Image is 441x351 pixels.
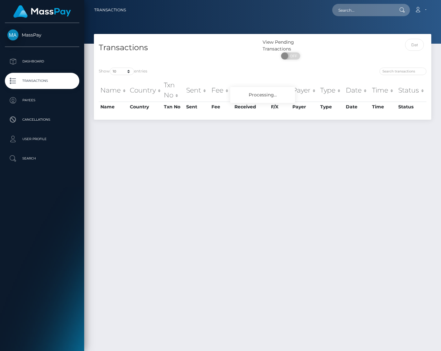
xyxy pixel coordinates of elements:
th: Txn No [162,79,185,102]
th: Type [319,102,344,112]
th: Received [233,79,269,102]
th: Time [370,79,397,102]
img: MassPay Logo [13,5,71,18]
th: Fee [210,79,233,102]
select: Showentries [110,68,134,75]
div: View Pending Transactions [263,39,319,52]
input: Search transactions [379,68,426,75]
p: Transactions [7,76,77,86]
span: MassPay [5,32,79,38]
th: Sent [185,79,210,102]
th: Payer [291,79,319,102]
th: Type [319,79,344,102]
th: Date [344,102,370,112]
input: Date filter [405,39,424,51]
div: Processing... [230,87,295,103]
th: Country [128,102,162,112]
th: Name [99,102,128,112]
label: Show entries [99,68,147,75]
th: Time [370,102,397,112]
a: Transactions [94,3,126,17]
p: Payees [7,95,77,105]
span: OFF [285,52,301,60]
th: F/X [269,102,291,112]
a: Dashboard [5,53,79,70]
th: Txn No [162,102,185,112]
h4: Transactions [99,42,258,53]
th: Date [344,79,370,102]
th: Sent [185,102,210,112]
a: Cancellations [5,112,79,128]
a: User Profile [5,131,79,147]
a: Search [5,150,79,167]
input: Search... [332,4,393,16]
p: Cancellations [7,115,77,125]
img: MassPay [7,29,18,40]
th: Received [233,102,269,112]
a: Transactions [5,73,79,89]
th: Name [99,79,128,102]
th: Country [128,79,162,102]
th: Fee [210,102,233,112]
p: Search [7,154,77,163]
th: Status [397,102,426,112]
a: Payees [5,92,79,108]
th: Status [397,79,426,102]
p: User Profile [7,134,77,144]
th: F/X [269,79,291,102]
th: Payer [291,102,319,112]
p: Dashboard [7,57,77,66]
